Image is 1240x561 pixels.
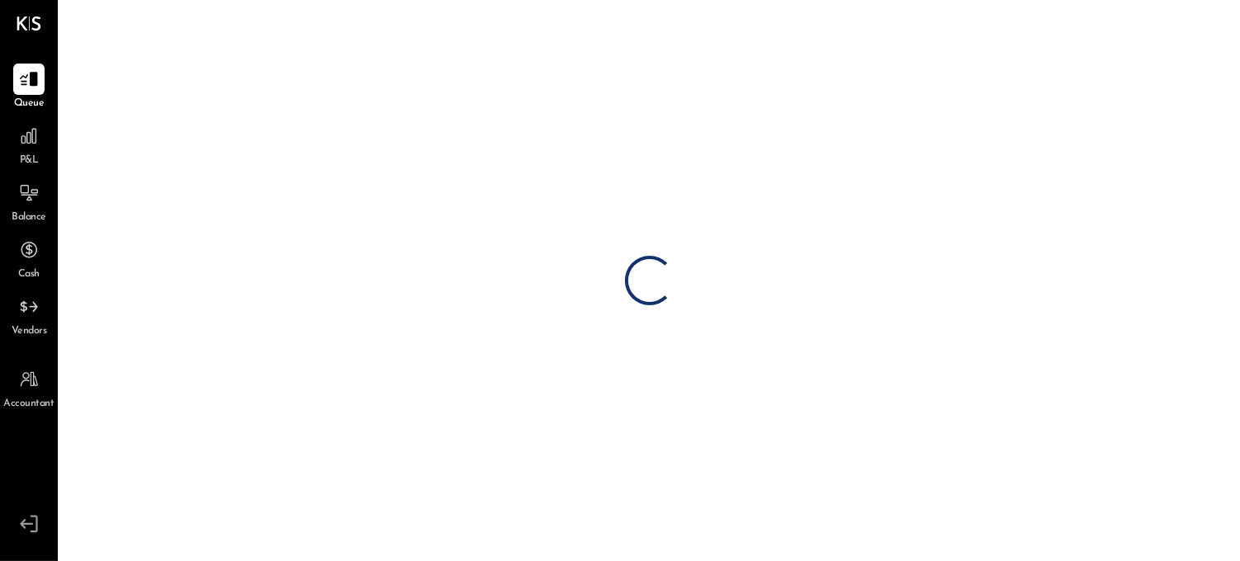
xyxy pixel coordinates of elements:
[1,234,57,282] a: Cash
[1,64,57,111] a: Queue
[1,364,57,412] a: Accountant
[20,153,39,168] span: P&L
[4,397,54,412] span: Accountant
[14,97,45,111] span: Queue
[1,291,57,339] a: Vendors
[12,324,47,339] span: Vendors
[18,267,40,282] span: Cash
[12,210,46,225] span: Balance
[1,177,57,225] a: Balance
[1,120,57,168] a: P&L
